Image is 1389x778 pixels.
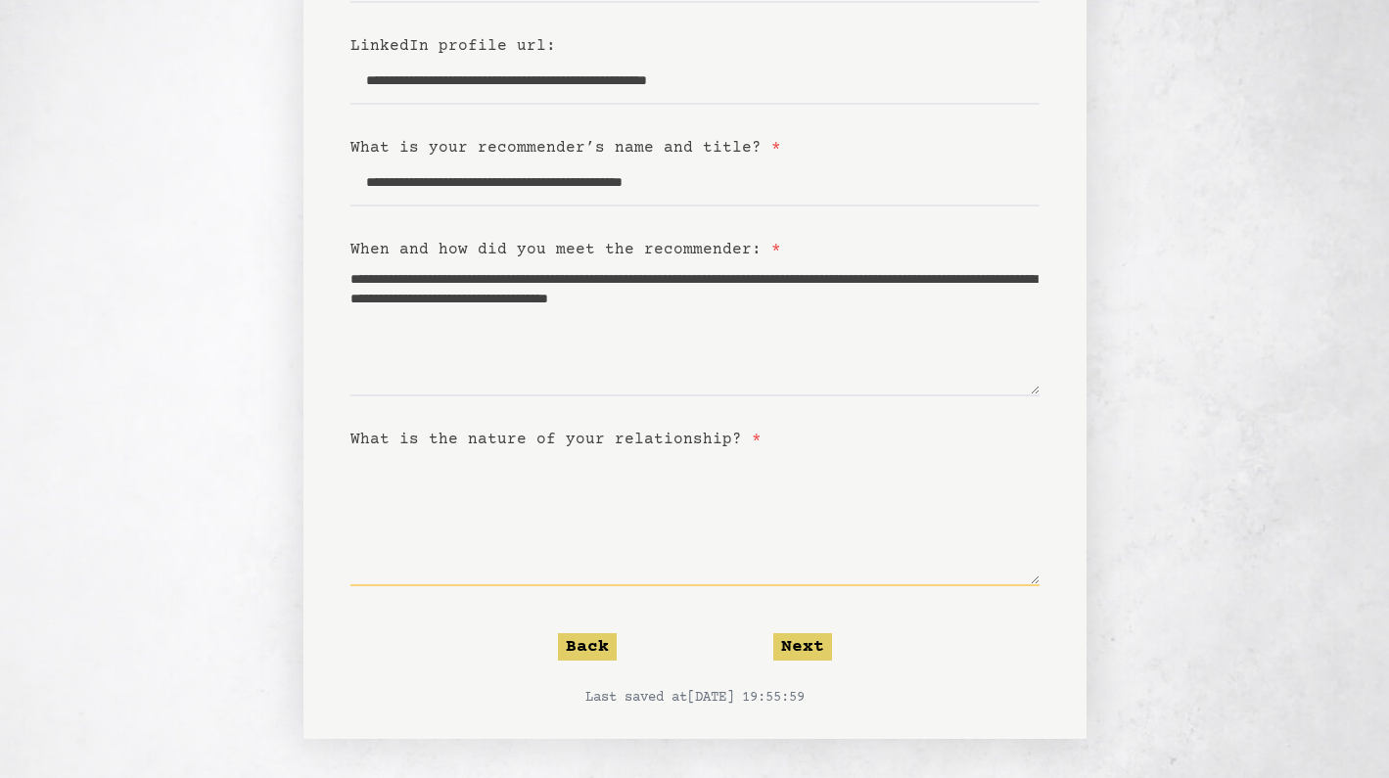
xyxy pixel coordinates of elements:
[350,37,556,55] label: LinkedIn profile url:
[350,431,762,448] label: What is the nature of your relationship?
[773,633,832,661] button: Next
[350,139,781,157] label: What is your recommender’s name and title?
[350,688,1040,708] p: Last saved at [DATE] 19:55:59
[558,633,617,661] button: Back
[350,241,781,258] label: When and how did you meet the recommender:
